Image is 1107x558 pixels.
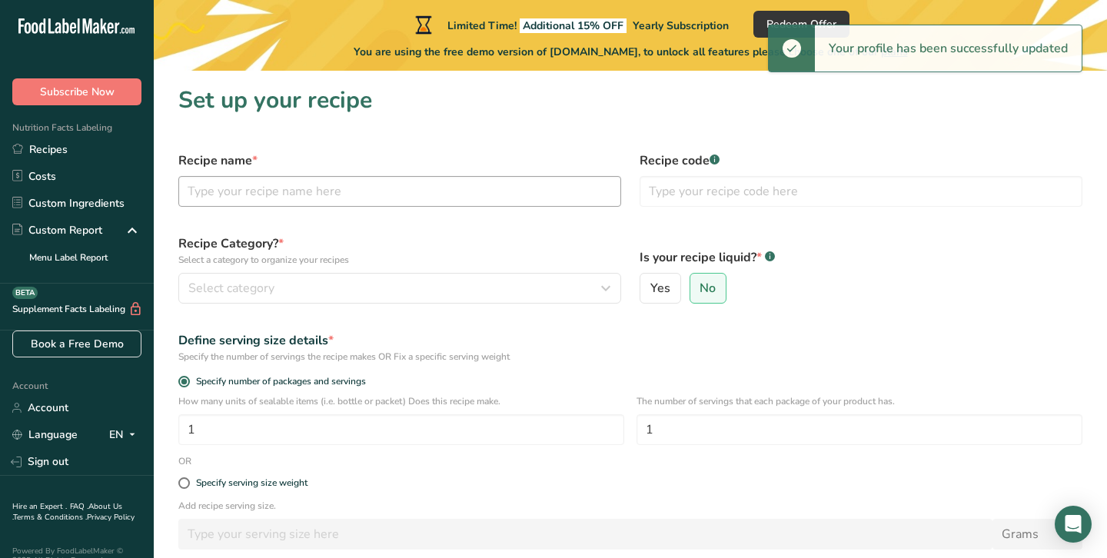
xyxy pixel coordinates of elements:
label: Recipe name [178,151,621,170]
span: You are using the free demo version of [DOMAIN_NAME], to unlock all features please choose one of... [354,44,908,60]
p: Select a category to organize your recipes [178,253,621,267]
label: Recipe code [640,151,1082,170]
span: Yearly Subscription [633,18,729,33]
h1: Set up your recipe [178,83,1082,118]
a: Language [12,421,78,448]
div: OR [169,454,201,468]
span: Additional 15% OFF [520,18,627,33]
label: Recipe Category? [178,234,621,267]
a: FAQ . [70,501,88,512]
a: About Us . [12,501,122,523]
a: Privacy Policy [87,512,135,523]
span: Redeem Offer [766,16,836,32]
div: Define serving size details [178,331,1082,350]
p: Add recipe serving size. [178,499,1082,513]
input: Type your serving size here [178,519,992,550]
a: Terms & Conditions . [13,512,87,523]
span: No [700,281,716,296]
input: Type your recipe code here [640,176,1082,207]
span: Specify number of packages and servings [190,376,366,387]
span: Select category [188,279,274,297]
div: Specify serving size weight [196,477,307,489]
div: EN [109,426,141,444]
button: Subscribe Now [12,78,141,105]
p: How many units of sealable items (i.e. bottle or packet) Does this recipe make. [178,394,624,408]
div: Specify the number of servings the recipe makes OR Fix a specific serving weight [178,350,1082,364]
div: Limited Time! [412,15,729,34]
div: Open Intercom Messenger [1055,506,1092,543]
label: Is your recipe liquid? [640,248,1082,267]
div: Custom Report [12,222,102,238]
div: Your profile has been successfully updated [815,25,1082,71]
input: Type your recipe name here [178,176,621,207]
div: BETA [12,287,38,299]
button: Select category [178,273,621,304]
span: Subscribe Now [40,84,115,100]
button: Redeem Offer [753,11,849,38]
p: The number of servings that each package of your product has. [637,394,1082,408]
a: Book a Free Demo [12,330,141,357]
span: Yes [650,281,670,296]
a: Hire an Expert . [12,501,67,512]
